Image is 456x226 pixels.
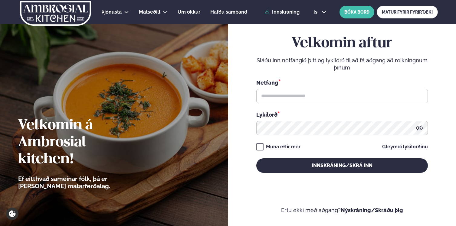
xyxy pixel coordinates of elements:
a: MATUR FYRIR FYRIRTÆKI [377,6,438,18]
a: Gleymdi lykilorðinu [382,144,428,149]
p: Sláðu inn netfangið þitt og lykilorð til að fá aðgang að reikningnum þínum [256,57,428,71]
button: Innskráning/Skrá inn [256,158,428,173]
span: Þjónusta [101,9,122,15]
span: Matseðill [139,9,160,15]
span: Um okkur [178,9,200,15]
span: Hafðu samband [210,9,247,15]
div: Lykilorð [256,111,428,118]
div: Netfang [256,79,428,86]
a: Hafðu samband [210,8,247,16]
img: logo [19,1,92,26]
a: Innskráning [265,9,300,15]
a: Cookie settings [6,208,18,220]
a: Nýskráning/Skráðu þig [341,207,403,213]
h2: Velkomin á Ambrosial kitchen! [18,117,144,168]
h2: Velkomin aftur [256,35,428,52]
button: is [309,10,331,15]
p: Ef eitthvað sameinar fólk, þá er [PERSON_NAME] matarferðalag. [18,175,144,190]
a: Matseðill [139,8,160,16]
p: Ertu ekki með aðgang? [246,207,438,214]
span: is [313,10,319,15]
a: Um okkur [178,8,200,16]
a: Þjónusta [101,8,122,16]
button: BÓKA BORÐ [340,6,374,18]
